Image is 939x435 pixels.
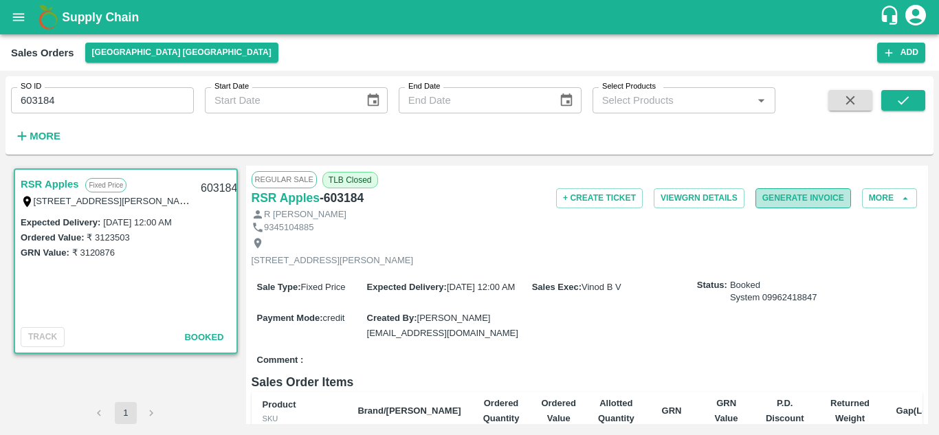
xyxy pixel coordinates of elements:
[21,247,69,258] label: GRN Value:
[264,221,313,234] p: 9345104885
[830,398,870,423] b: Returned Weight
[11,124,64,148] button: More
[257,313,323,323] label: Payment Mode :
[34,3,62,31] img: logo
[214,81,249,92] label: Start Date
[252,171,317,188] span: Regular Sale
[367,313,417,323] label: Created By :
[263,412,336,425] div: SKU
[541,398,576,423] b: Ordered Value
[21,175,78,193] a: RSR Apples
[252,372,923,392] h6: Sales Order Items
[662,405,682,416] b: GRN
[697,279,727,292] label: Status:
[62,8,879,27] a: Supply Chain
[87,232,129,243] label: ₹ 3123503
[103,217,171,227] label: [DATE] 12:00 AM
[192,172,245,205] div: 603184
[755,188,851,208] button: Generate Invoice
[879,5,903,30] div: customer-support
[34,195,196,206] label: [STREET_ADDRESS][PERSON_NAME]
[360,87,386,113] button: Choose date
[862,188,917,208] button: More
[447,282,515,292] span: [DATE] 12:00 AM
[320,188,364,208] h6: - 603184
[598,398,634,423] b: Allotted Quantity
[85,178,126,192] p: Fixed Price
[252,254,414,267] p: [STREET_ADDRESS][PERSON_NAME]
[87,402,165,424] nav: pagination navigation
[11,87,194,113] input: Enter SO ID
[72,247,115,258] label: ₹ 3120876
[597,91,749,109] input: Select Products
[766,398,804,423] b: P.D. Discount
[21,81,41,92] label: SO ID
[184,332,223,342] span: Booked
[654,188,744,208] button: ViewGRN Details
[553,87,579,113] button: Choose date
[602,81,656,92] label: Select Products
[367,282,447,292] label: Expected Delivery :
[715,398,738,423] b: GRN Value
[367,313,518,338] span: [PERSON_NAME][EMAIL_ADDRESS][DOMAIN_NAME]
[85,43,278,63] button: Select DC
[257,282,301,292] label: Sale Type :
[21,217,100,227] label: Expected Delivery :
[252,188,320,208] a: RSR Apples
[730,279,817,304] span: Booked
[322,172,378,188] span: TLB Closed
[257,354,304,367] label: Comment :
[11,44,74,62] div: Sales Orders
[357,405,461,416] b: Brand/[PERSON_NAME]
[556,188,643,208] button: + Create Ticket
[115,402,137,424] button: page 1
[399,87,549,113] input: End Date
[264,208,346,221] p: R [PERSON_NAME]
[301,282,346,292] span: Fixed Price
[3,1,34,33] button: open drawer
[408,81,440,92] label: End Date
[483,398,520,423] b: Ordered Quantity
[323,313,345,323] span: credit
[752,91,770,109] button: Open
[877,43,925,63] button: Add
[30,131,60,142] strong: More
[263,399,296,410] b: Product
[903,3,928,32] div: account of current user
[730,291,817,304] div: System 09962418847
[532,282,582,292] label: Sales Exec :
[582,282,621,292] span: Vinod B V
[21,232,84,243] label: Ordered Value:
[205,87,355,113] input: Start Date
[62,10,139,24] b: Supply Chain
